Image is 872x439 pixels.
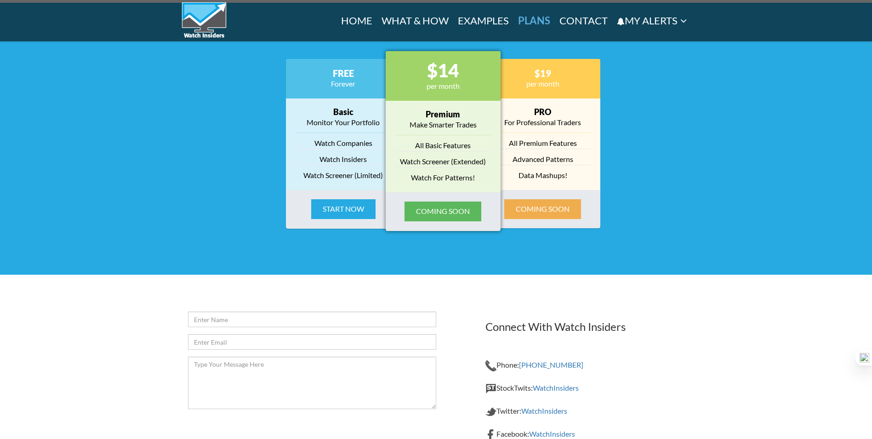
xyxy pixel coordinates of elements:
[295,138,392,149] li: Watch Companies
[485,321,684,333] h3: Connect With Watch Insiders
[495,78,591,89] p: per month
[295,154,392,165] li: Watch Insiders
[504,199,581,219] button: Coming Soon
[521,406,567,415] a: WatchInsiders
[295,78,392,89] p: Forever
[485,360,496,371] img: phone_24_24.png
[295,108,392,117] h4: Basic
[495,170,591,181] li: Data Mashups!
[495,68,591,78] h3: $19
[495,108,591,117] h4: PRO
[485,406,496,417] img: twitter_24_24.png
[295,170,392,181] li: Watch Screener (Limited)
[485,383,496,394] img: stocktwits_24_24.png
[519,360,583,369] a: [PHONE_NUMBER]
[533,383,579,392] a: WatchInsiders
[311,199,376,219] button: Start Now
[188,312,436,327] input: Enter Name
[495,154,591,165] li: Advanced Patterns
[295,68,392,78] h3: FREE
[395,110,491,119] h4: Premium
[495,138,591,149] li: All Premium Features
[295,117,392,128] p: Monitor Your Portfolio
[405,202,481,221] button: Coming Soon
[860,353,869,363] img: one_i.png
[395,140,491,151] li: All Basic Features
[529,429,575,438] a: WatchInsiders
[495,117,591,128] p: For Professional Traders
[395,172,491,183] li: Watch For Patterns!
[395,81,491,92] p: per month
[395,60,491,81] h3: $14
[395,119,491,130] p: Make Smarter Trades
[395,156,491,168] li: Watch Screener (Extended)
[188,334,436,350] input: Enter Email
